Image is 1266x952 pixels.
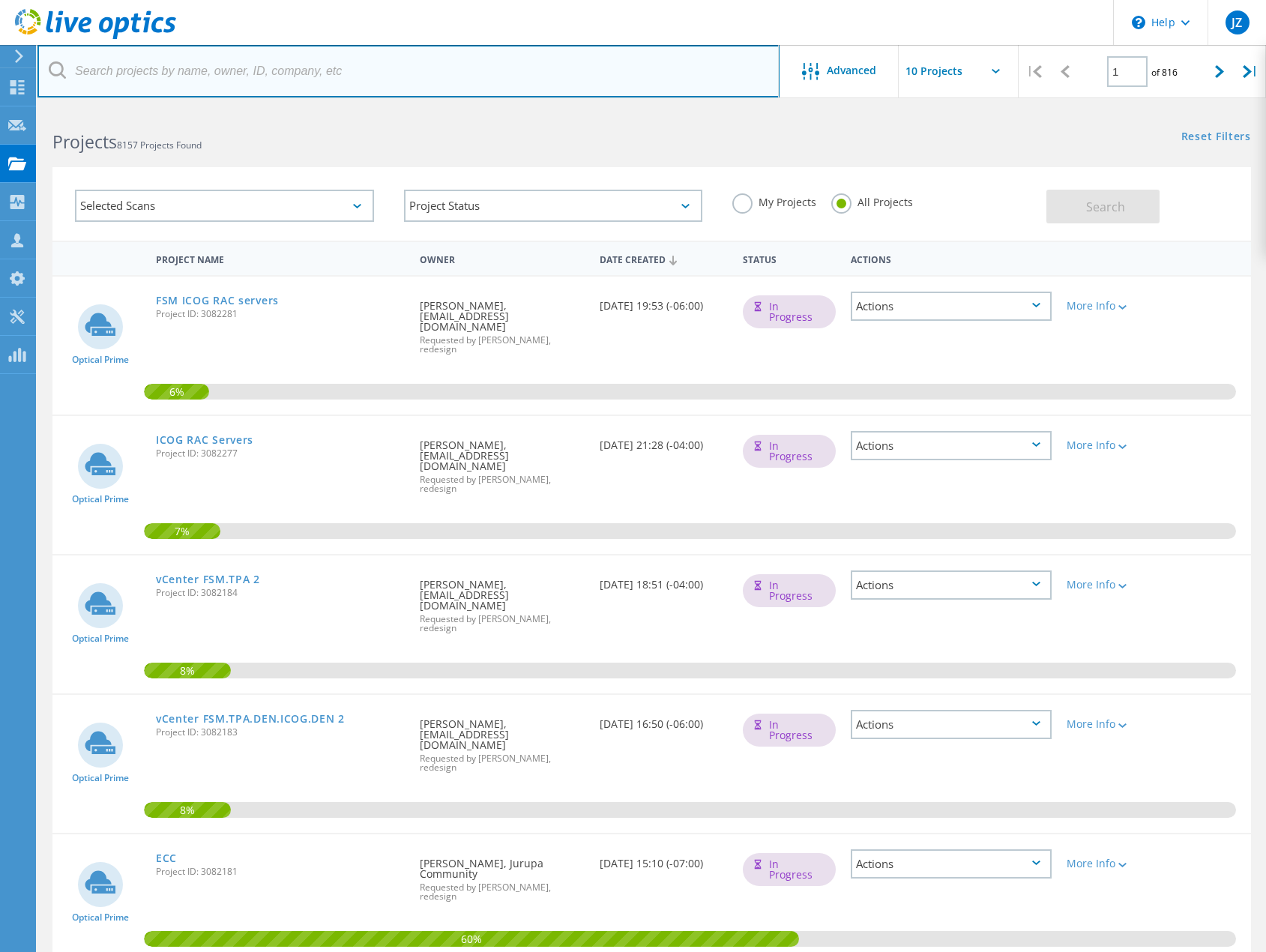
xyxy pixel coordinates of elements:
[735,244,843,272] div: Status
[592,695,736,744] div: [DATE] 16:50 (-06:00)
[1067,858,1148,869] div: More Info
[412,416,592,508] div: [PERSON_NAME], [EMAIL_ADDRESS][DOMAIN_NAME]
[72,774,129,783] span: Optical Prime
[144,663,232,676] span: 8%
[592,416,736,466] div: [DATE] 21:28 (-04:00)
[420,615,585,633] span: Requested by [PERSON_NAME], redesign
[1067,579,1148,590] div: More Info
[117,139,202,151] span: 8157 Projects Found
[420,754,585,772] span: Requested by [PERSON_NAME], redesign
[412,834,592,916] div: [PERSON_NAME], Jurupa Community
[420,883,585,901] span: Requested by [PERSON_NAME], redesign
[156,867,405,876] span: Project ID: 3082181
[156,728,405,737] span: Project ID: 3082183
[156,449,405,458] span: Project ID: 3082277
[156,574,260,585] a: vCenter FSM.TPA 2
[851,849,1052,879] div: Actions
[156,310,405,319] span: Project ID: 3082281
[592,555,736,605] div: [DATE] 18:51 (-04:00)
[827,65,876,76] span: Advanced
[72,495,129,504] span: Optical Prime
[1067,440,1148,451] div: More Info
[144,384,209,397] span: 6%
[1086,199,1125,215] span: Search
[1235,45,1266,98] div: |
[1181,131,1251,144] a: Reset Filters
[144,802,232,816] span: 8%
[732,193,816,208] label: My Projects
[743,435,836,468] div: In Progress
[75,190,374,222] div: Selected Scans
[743,853,836,886] div: In Progress
[851,292,1052,321] div: Actions
[52,130,117,154] b: Projects
[144,931,799,945] span: 60%
[156,853,177,864] a: ECC
[1019,45,1049,98] div: |
[1151,66,1178,79] span: of 816
[592,834,736,884] div: [DATE] 15:10 (-07:00)
[1232,16,1242,28] span: JZ
[843,244,1059,272] div: Actions
[851,710,1052,739] div: Actions
[743,295,836,328] div: In Progress
[831,193,913,208] label: All Projects
[1067,301,1148,311] div: More Info
[156,435,253,445] a: ICOG RAC Servers
[420,336,585,354] span: Requested by [PERSON_NAME], redesign
[15,31,176,42] a: Live Optics Dashboard
[1067,719,1148,729] div: More Info
[72,913,129,922] span: Optical Prime
[412,277,592,369] div: [PERSON_NAME], [EMAIL_ADDRESS][DOMAIN_NAME]
[743,574,836,607] div: In Progress
[404,190,703,222] div: Project Status
[592,244,736,273] div: Date Created
[592,277,736,326] div: [DATE] 19:53 (-06:00)
[148,244,412,272] div: Project Name
[412,555,592,648] div: [PERSON_NAME], [EMAIL_ADDRESS][DOMAIN_NAME]
[1046,190,1160,223] button: Search
[72,634,129,643] span: Optical Prime
[851,431,1052,460] div: Actions
[144,523,220,537] span: 7%
[1132,16,1145,29] svg: \n
[156,295,279,306] a: FSM ICOG RAC servers
[72,355,129,364] span: Optical Prime
[851,570,1052,600] div: Actions
[37,45,780,97] input: Search projects by name, owner, ID, company, etc
[743,714,836,747] div: In Progress
[412,695,592,787] div: [PERSON_NAME], [EMAIL_ADDRESS][DOMAIN_NAME]
[412,244,592,272] div: Owner
[420,475,585,493] span: Requested by [PERSON_NAME], redesign
[156,714,345,724] a: vCenter FSM.TPA.DEN.ICOG.DEN 2
[156,588,405,597] span: Project ID: 3082184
